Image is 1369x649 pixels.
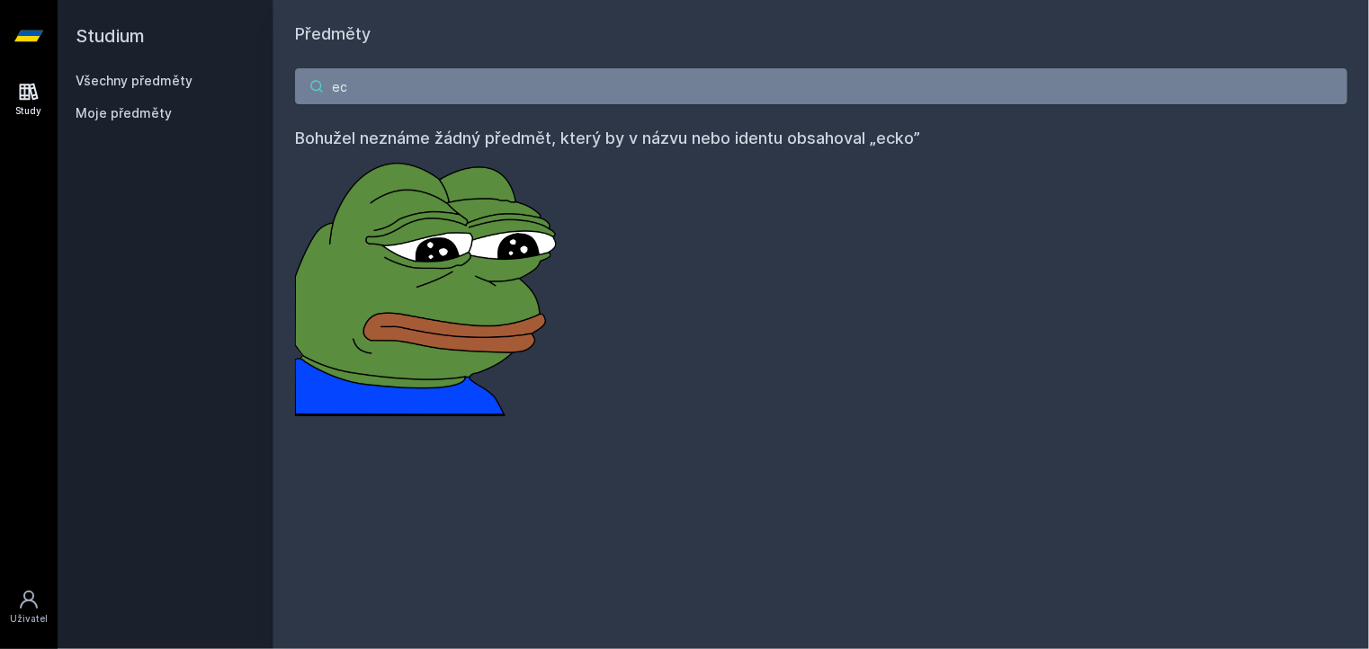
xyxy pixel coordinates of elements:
img: error_picture.png [295,151,565,416]
a: Uživatel [4,580,54,635]
h4: Bohužel neznáme žádný předmět, který by v názvu nebo identu obsahoval „ecko” [295,126,1347,151]
h1: Předměty [295,22,1347,47]
a: Study [4,72,54,127]
div: Study [16,104,42,118]
a: Všechny předměty [76,73,192,88]
input: Název nebo ident předmětu… [295,68,1347,104]
div: Uživatel [10,612,48,626]
span: Moje předměty [76,104,172,122]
